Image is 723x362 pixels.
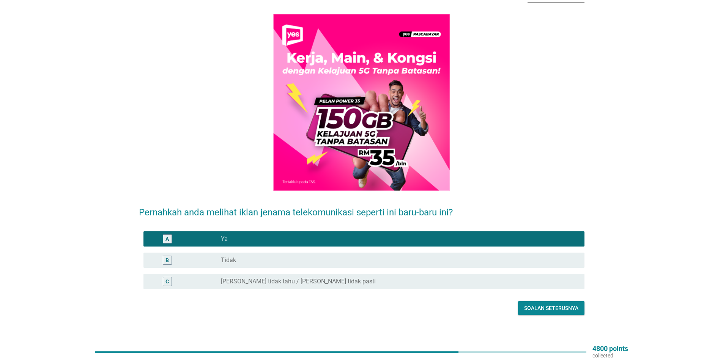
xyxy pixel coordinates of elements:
[165,256,169,264] div: B
[524,304,578,312] div: Soalan seterusnya
[592,352,628,359] p: collected
[165,235,169,243] div: A
[139,198,584,219] h2: Pernahkah anda melihat iklan jenama telekomunikasi seperti ini baru-baru ini?
[221,235,228,243] label: Ya
[273,13,450,192] img: 59897227-ea66-4e5a-ae19-48a113663eee-ppd2.png
[221,256,236,264] label: Tidak
[165,278,169,286] div: C
[592,345,628,352] p: 4800 points
[518,301,584,315] button: Soalan seterusnya
[221,278,376,285] label: [PERSON_NAME] tidak tahu / [PERSON_NAME] tidak pasti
